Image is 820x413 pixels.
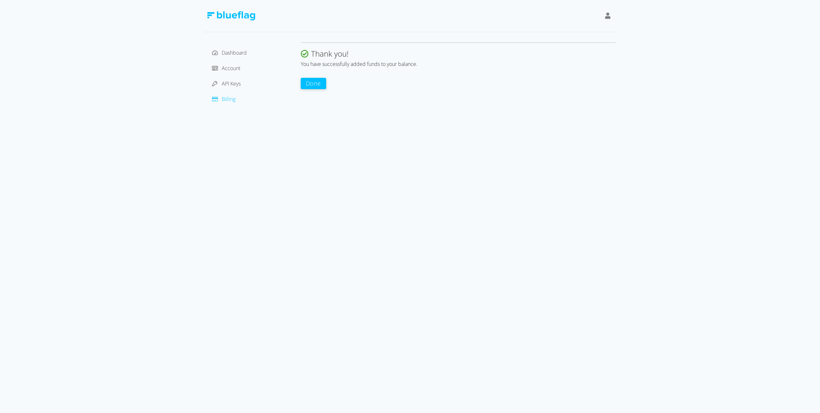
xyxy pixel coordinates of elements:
a: Dashboard [212,49,247,56]
span: You have successfully added funds to your balance. [301,60,417,68]
a: Billing [212,96,236,103]
span: Thank you! [311,48,349,59]
img: Blue Flag Logo [207,11,255,21]
span: Account [222,65,240,72]
a: API Keys [212,80,241,87]
a: Account [212,65,240,72]
span: API Keys [222,80,241,87]
button: Done [301,78,326,89]
span: Billing [222,96,236,103]
span: Dashboard [222,49,247,56]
